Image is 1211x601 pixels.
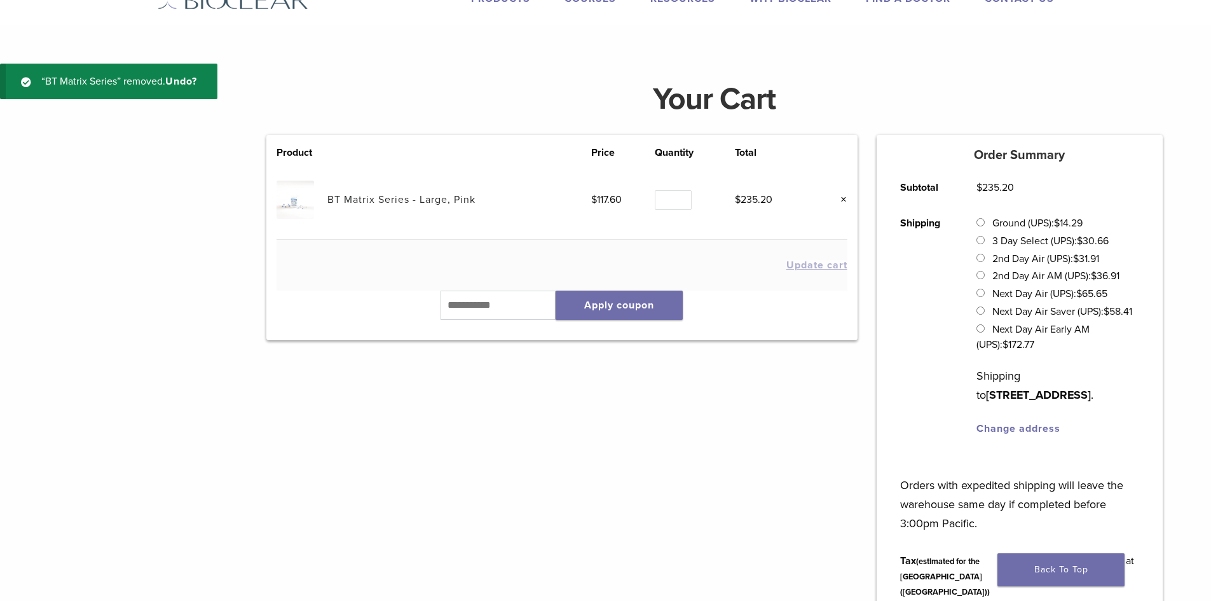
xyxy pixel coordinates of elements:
label: Ground (UPS): [992,217,1083,230]
label: Next Day Air Saver (UPS): [992,305,1132,318]
label: 3 Day Select (UPS): [992,235,1109,247]
bdi: 30.66 [1077,235,1109,247]
small: (estimated for the [GEOGRAPHIC_DATA] ([GEOGRAPHIC_DATA])) [900,556,990,597]
span: $ [591,193,597,206]
span: $ [976,181,982,194]
span: $ [1054,217,1060,230]
span: $ [1104,305,1109,318]
th: Subtotal [886,170,962,205]
span: $ [1091,270,1097,282]
th: Quantity [655,145,735,160]
bdi: 58.41 [1104,305,1132,318]
p: Orders with expedited shipping will leave the warehouse same day if completed before 3:00pm Pacific. [900,457,1139,533]
bdi: 117.60 [591,193,622,206]
label: 2nd Day Air AM (UPS): [992,270,1119,282]
a: Undo? [165,75,197,88]
span: $ [1076,287,1082,300]
bdi: 36.91 [1091,270,1119,282]
a: Back To Top [997,553,1125,586]
label: 2nd Day Air (UPS): [992,252,1099,265]
strong: [STREET_ADDRESS] [986,388,1091,402]
button: Apply coupon [556,291,683,320]
span: $ [735,193,741,206]
th: Total [735,145,813,160]
bdi: 172.77 [1002,338,1034,351]
bdi: 65.65 [1076,287,1107,300]
bdi: 235.20 [976,181,1014,194]
span: $ [1073,252,1079,265]
button: Update cart [786,260,847,270]
bdi: 235.20 [735,193,772,206]
th: Shipping [886,205,962,446]
span: $ [1077,235,1083,247]
a: Change address [976,422,1060,435]
a: BT Matrix Series - Large, Pink [327,193,476,206]
h1: Your Cart [257,84,1172,114]
th: Product [277,145,327,160]
h5: Order Summary [877,148,1163,163]
bdi: 14.29 [1054,217,1083,230]
span: $ [1002,338,1008,351]
label: Next Day Air Early AM (UPS): [976,323,1089,351]
img: BT Matrix Series - Large, Pink [277,181,314,218]
th: Price [591,145,655,160]
bdi: 31.91 [1073,252,1099,265]
p: Shipping to . [976,366,1139,404]
a: Remove this item [831,191,847,208]
label: Next Day Air (UPS): [992,287,1107,300]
